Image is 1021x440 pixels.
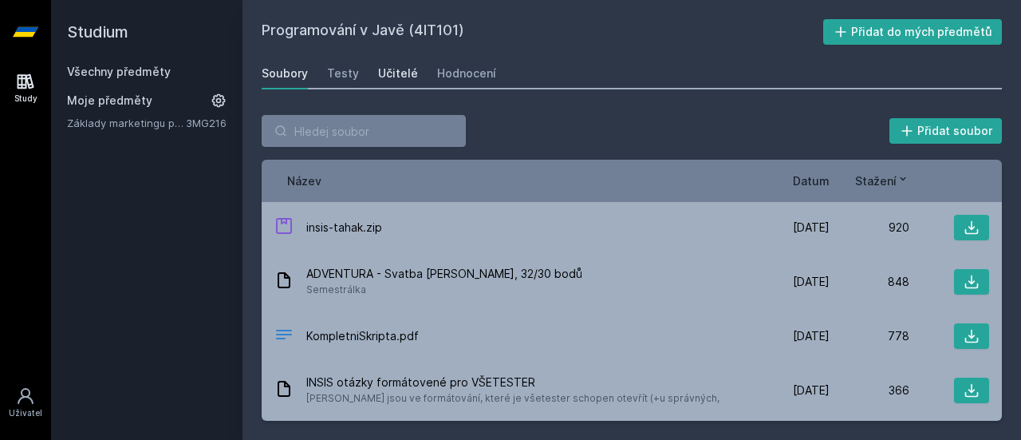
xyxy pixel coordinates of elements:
[67,93,152,109] span: Moje předměty
[830,274,909,290] div: 848
[793,383,830,398] span: [DATE]
[830,328,909,344] div: 778
[793,220,830,236] span: [DATE]
[327,65,359,81] div: Testy
[830,220,909,236] div: 920
[9,407,42,419] div: Uživatel
[306,220,382,236] span: insis-tahak.zip
[306,375,719,390] span: INSIS otázky formátovené pro VŠETESTER
[437,57,496,89] a: Hodnocení
[287,172,321,189] button: Název
[889,118,1003,144] button: Přidat soubor
[3,64,48,113] a: Study
[793,172,830,189] button: Datum
[327,57,359,89] a: Testy
[262,19,823,45] h2: Programování v Javě (4IT101)
[186,117,227,129] a: 3MG216
[378,57,418,89] a: Učitelé
[274,216,294,240] div: ZIP
[262,115,466,147] input: Hledej soubor
[855,172,897,189] span: Stažení
[14,93,37,105] div: Study
[855,172,909,189] button: Stažení
[274,325,294,348] div: PDF
[306,282,582,298] span: Semestrálka
[67,65,171,78] a: Všechny předměty
[67,115,186,131] a: Základy marketingu pro informatiky a statistiky
[437,65,496,81] div: Hodnocení
[262,57,308,89] a: Soubory
[306,266,582,282] span: ADVENTURA - Svatba [PERSON_NAME], 32/30 bodů
[3,379,48,427] a: Uživatel
[378,65,418,81] div: Učitelé
[262,65,308,81] div: Soubory
[830,383,909,398] div: 366
[793,274,830,290] span: [DATE]
[306,328,419,344] span: KompletniSkripta.pdf
[793,328,830,344] span: [DATE]
[823,19,1003,45] button: Přidat do mých předmětů
[306,390,719,406] span: [PERSON_NAME] jsou ve formátování, které je všetester schopen otevřít (+u správných,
